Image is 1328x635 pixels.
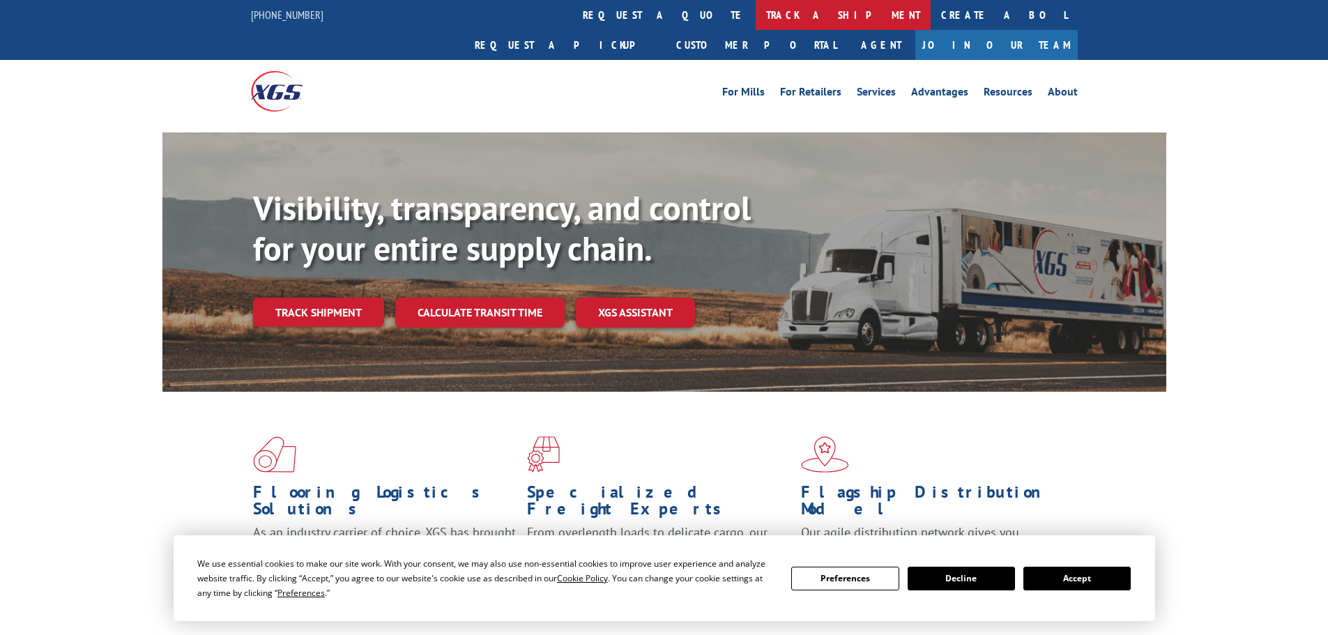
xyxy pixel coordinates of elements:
p: From overlength loads to delicate cargo, our experienced staff knows the best way to move your fr... [527,524,791,586]
span: Our agile distribution network gives you nationwide inventory management on demand. [801,524,1058,557]
h1: Specialized Freight Experts [527,484,791,524]
a: XGS ASSISTANT [576,298,695,328]
a: Agent [847,30,915,60]
img: xgs-icon-flagship-distribution-model-red [801,436,849,473]
img: xgs-icon-focused-on-flooring-red [527,436,560,473]
a: Services [857,86,896,102]
a: For Mills [722,86,765,102]
a: Track shipment [253,298,384,327]
img: xgs-icon-total-supply-chain-intelligence-red [253,436,296,473]
a: Request a pickup [464,30,666,60]
a: Calculate transit time [395,298,565,328]
span: As an industry carrier of choice, XGS has brought innovation and dedication to flooring logistics... [253,524,516,574]
button: Decline [908,567,1015,590]
span: Cookie Policy [557,572,608,584]
b: Visibility, transparency, and control for your entire supply chain. [253,186,751,270]
h1: Flagship Distribution Model [801,484,1064,524]
a: Join Our Team [915,30,1078,60]
div: We use essential cookies to make our site work. With your consent, we may also use non-essential ... [197,556,774,600]
div: Cookie Consent Prompt [174,535,1155,621]
button: Preferences [791,567,899,590]
button: Accept [1023,567,1131,590]
a: About [1048,86,1078,102]
span: Preferences [277,587,325,599]
a: Resources [984,86,1032,102]
a: [PHONE_NUMBER] [251,8,323,22]
a: Customer Portal [666,30,847,60]
h1: Flooring Logistics Solutions [253,484,517,524]
a: Advantages [911,86,968,102]
a: For Retailers [780,86,841,102]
